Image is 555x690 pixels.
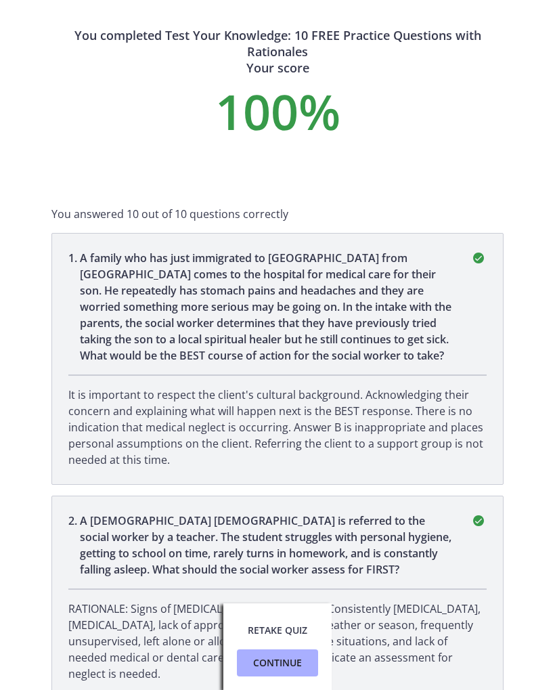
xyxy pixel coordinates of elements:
[80,250,454,364] p: A family who has just immigrated to [GEOGRAPHIC_DATA] from [GEOGRAPHIC_DATA] comes to the hospita...
[68,513,80,578] span: 2 .
[51,27,504,76] h3: You completed Test Your Knowledge: 10 FREE Practice Questions with Rationales Your score
[68,601,487,682] p: RATIONALE: Signs of [MEDICAL_DATA] may include: Consistently [MEDICAL_DATA], [MEDICAL_DATA], lack...
[51,206,504,222] p: You answered 10 out of 10 questions correctly
[51,87,504,135] p: 100 %
[470,513,487,529] i: correct
[68,250,80,364] span: 1 .
[68,387,487,468] p: It is important to respect the client's cultural background. Acknowledging their concern and expl...
[237,649,318,676] button: Continue
[253,655,302,671] span: Continue
[470,250,487,266] i: correct
[248,622,307,639] span: Retake Quiz
[237,617,318,644] button: Retake Quiz
[80,513,454,578] p: A [DEMOGRAPHIC_DATA] [DEMOGRAPHIC_DATA] is referred to the social worker by a teacher. The studen...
